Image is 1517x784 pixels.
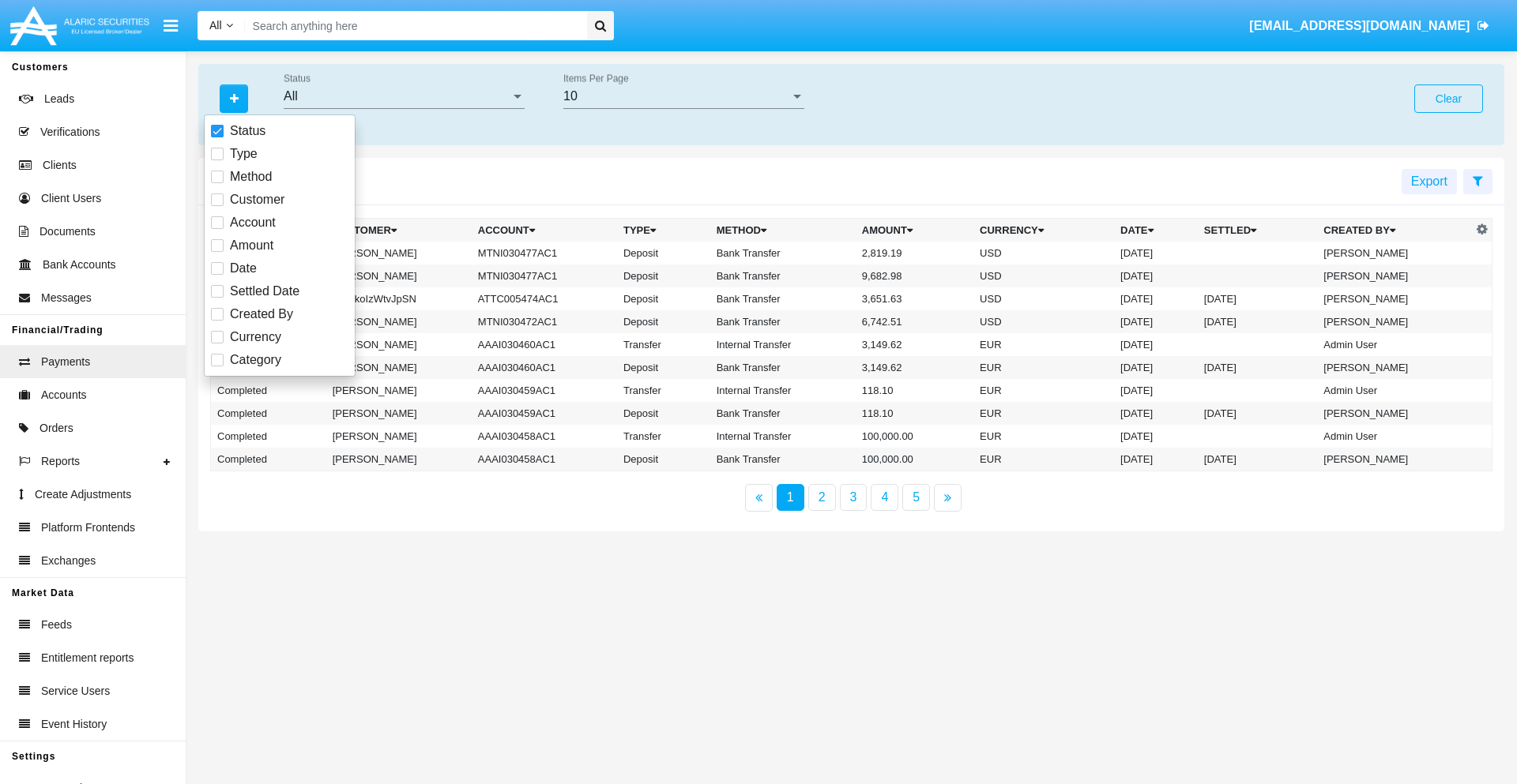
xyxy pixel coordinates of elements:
[230,213,276,232] span: Account
[326,333,472,356] td: [PERSON_NAME]
[1114,402,1198,425] td: [DATE]
[472,242,617,264] td: MTNI030477AC1
[230,190,284,209] span: Customer
[230,122,265,141] span: Status
[840,484,868,511] a: 3
[1198,287,1317,310] td: [DATE]
[710,402,856,425] td: Bank Transfer
[472,219,617,242] th: Account
[326,310,472,333] td: [PERSON_NAME]
[1317,242,1472,264] td: [PERSON_NAME]
[44,91,74,107] span: Leads
[41,716,107,733] span: Event History
[35,486,131,503] span: Create Adjustments
[856,219,973,242] th: Amount
[326,379,472,402] td: [PERSON_NAME]
[1114,219,1198,242] th: Date
[1114,310,1198,333] td: [DATE]
[1414,84,1483,113] button: Clear
[326,287,472,310] td: sJpTkoIzWtvJpSN
[1198,310,1317,333] td: [DATE]
[856,425,973,448] td: 100,000.00
[230,167,272,186] span: Method
[472,425,617,448] td: AAAI030458AC1
[211,379,326,402] td: Completed
[230,282,299,301] span: Settled Date
[41,683,110,700] span: Service Users
[777,484,804,511] a: 1
[710,379,856,402] td: Internal Transfer
[326,448,472,471] td: [PERSON_NAME]
[326,264,472,287] td: [PERSON_NAME]
[617,310,710,333] td: Deposit
[198,17,245,34] a: All
[710,356,856,379] td: Bank Transfer
[41,617,72,633] span: Feeds
[8,2,152,49] img: Logo image
[472,333,617,356] td: AAAI030460AC1
[1317,448,1472,471] td: [PERSON_NAME]
[710,333,856,356] td: Internal Transfer
[1198,219,1317,242] th: Settled
[1402,169,1457,194] button: Export
[1317,287,1472,310] td: [PERSON_NAME]
[41,387,87,403] span: Accounts
[1411,174,1447,188] span: Export
[973,448,1114,471] td: EUR
[710,310,856,333] td: Bank Transfer
[710,219,856,242] th: Method
[1114,448,1198,471] td: [DATE]
[1242,4,1497,48] a: [EMAIL_ADDRESS][DOMAIN_NAME]
[1114,356,1198,379] td: [DATE]
[617,219,710,242] th: Type
[563,89,578,103] span: 10
[902,484,930,511] a: 5
[230,328,281,347] span: Currency
[617,402,710,425] td: Deposit
[973,287,1114,310] td: USD
[856,310,973,333] td: 6,742.51
[1198,448,1317,471] td: [DATE]
[43,257,116,273] span: Bank Accounts
[856,448,973,471] td: 100,000.00
[40,124,100,141] span: Verifications
[856,242,973,264] td: 2,819.19
[43,157,77,174] span: Clients
[1317,425,1472,448] td: Admin User
[1114,379,1198,402] td: [DATE]
[284,89,298,103] span: All
[472,287,617,310] td: ATTC005474AC1
[1317,219,1472,242] th: Created By
[40,223,96,240] span: Documents
[230,259,257,278] span: Date
[41,553,96,569] span: Exchanges
[710,425,856,448] td: Internal Transfer
[710,264,856,287] td: Bank Transfer
[41,354,90,370] span: Payments
[856,287,973,310] td: 3,651.63
[1114,333,1198,356] td: [DATE]
[198,484,1504,512] nav: paginator
[1114,425,1198,448] td: [DATE]
[211,402,326,425] td: Completed
[973,425,1114,448] td: EUR
[856,356,973,379] td: 3,149.62
[617,264,710,287] td: Deposit
[617,287,710,310] td: Deposit
[326,219,472,242] th: Customer
[230,351,281,369] span: Category
[617,333,710,356] td: Transfer
[41,453,80,470] span: Reports
[230,236,273,255] span: Amount
[1317,356,1472,379] td: [PERSON_NAME]
[1317,310,1472,333] td: [PERSON_NAME]
[230,305,293,324] span: Created By
[1114,242,1198,264] td: [DATE]
[209,19,222,32] span: All
[973,219,1114,242] th: Currency
[472,356,617,379] td: AAAI030460AC1
[230,144,258,163] span: Type
[1317,379,1472,402] td: Admin User
[326,402,472,425] td: [PERSON_NAME]
[1317,264,1472,287] td: [PERSON_NAME]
